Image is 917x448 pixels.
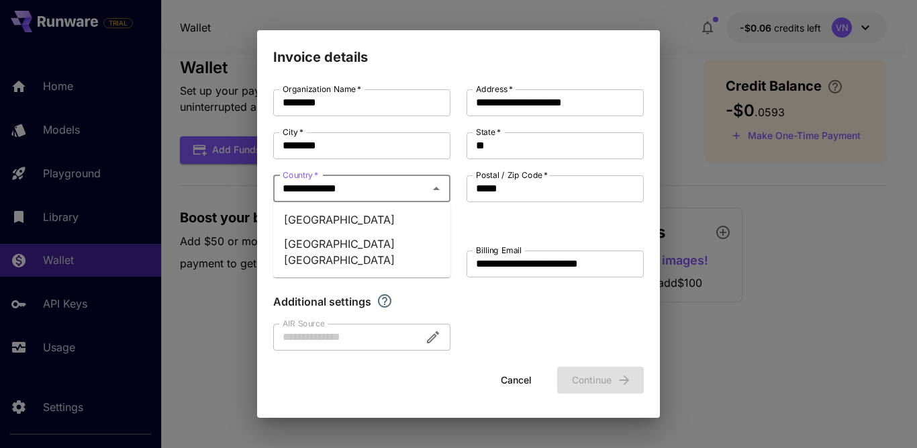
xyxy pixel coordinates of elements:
[427,179,446,198] button: Close
[476,83,513,95] label: Address
[283,83,361,95] label: Organization Name
[476,244,522,256] label: Billing Email
[283,126,303,138] label: City
[257,30,660,68] h2: Invoice details
[283,318,324,329] label: AIR Source
[283,169,318,181] label: Country
[273,232,450,272] li: [GEOGRAPHIC_DATA] [GEOGRAPHIC_DATA]
[476,169,548,181] label: Postal / Zip Code
[273,294,371,310] p: Additional settings
[377,293,393,309] svg: Explore additional customization settings
[476,126,501,138] label: State
[486,367,546,394] button: Cancel
[273,208,450,232] li: [GEOGRAPHIC_DATA]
